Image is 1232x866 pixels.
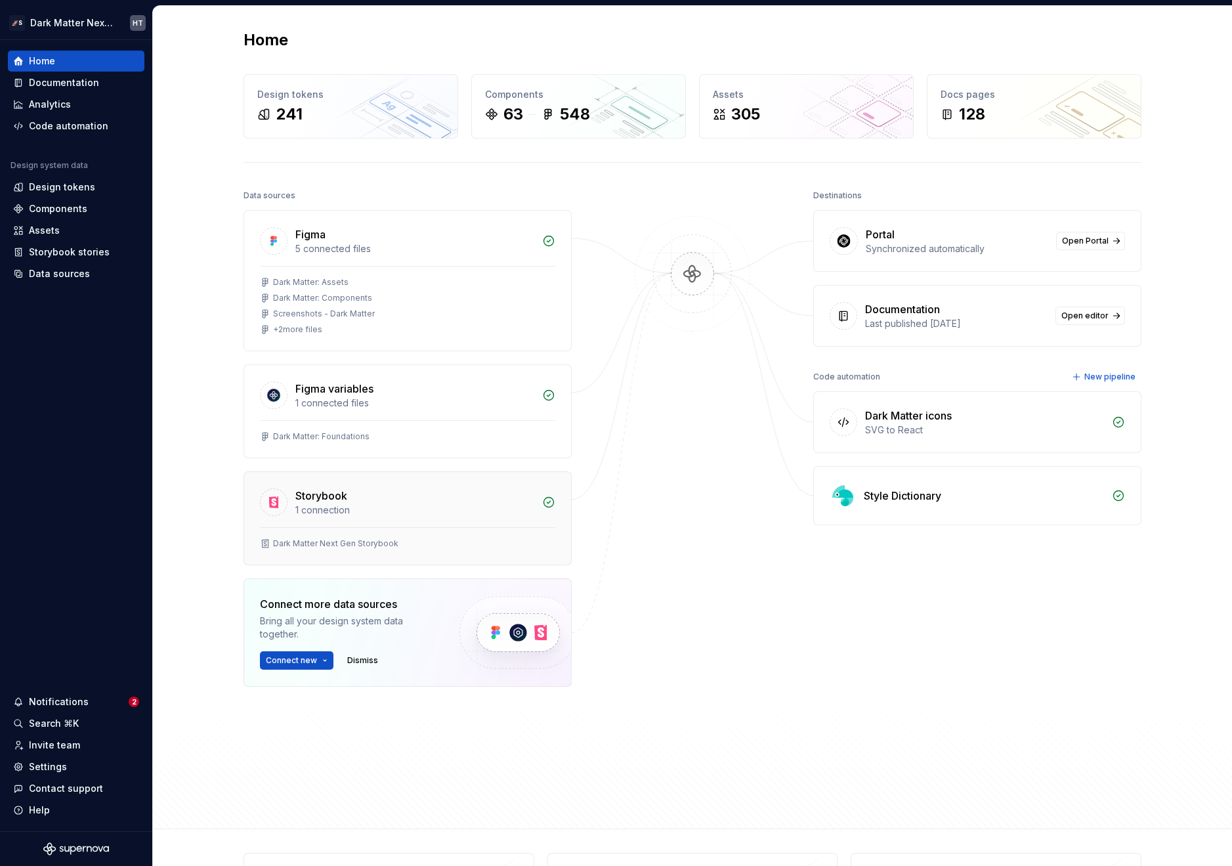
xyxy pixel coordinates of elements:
span: Open editor [1061,311,1109,321]
div: Design tokens [29,181,95,194]
div: Contact support [29,782,103,795]
div: Data sources [29,267,90,280]
div: Dark Matter: Assets [273,277,349,288]
a: Settings [8,756,144,777]
a: Analytics [8,94,144,115]
a: Design tokens241 [244,74,458,139]
a: Figma variables1 connected filesDark Matter: Foundations [244,364,572,458]
div: Help [29,804,50,817]
div: 1 connection [295,504,534,517]
h2: Home [244,30,288,51]
div: Style Dictionary [864,488,941,504]
button: 🚀SDark Matter Next GenHT [3,9,150,37]
div: Design tokens [257,88,444,101]
span: 2 [129,697,139,707]
div: 1 connected files [295,397,534,410]
a: Components [8,198,144,219]
div: Search ⌘K [29,717,79,730]
span: Dismiss [347,655,378,666]
div: Components [485,88,672,101]
a: Invite team [8,735,144,756]
div: Destinations [813,186,862,205]
a: Documentation [8,72,144,93]
div: 63 [503,104,523,125]
div: Documentation [29,76,99,89]
a: Home [8,51,144,72]
div: Notifications [29,695,89,708]
div: SVG to React [865,423,1104,437]
a: Open Portal [1056,232,1125,250]
div: Dark Matter Next Gen Storybook [273,538,398,549]
span: Connect new [266,655,317,666]
div: Code automation [813,368,880,386]
div: + 2 more files [273,324,322,335]
a: Storybook1 connectionDark Matter Next Gen Storybook [244,471,572,565]
div: Docs pages [941,88,1128,101]
div: Synchronized automatically [866,242,1048,255]
svg: Supernova Logo [43,842,109,855]
div: 548 [560,104,590,125]
div: Design system data [11,160,88,171]
button: Help [8,800,144,821]
a: Docs pages128 [927,74,1141,139]
div: 241 [276,104,303,125]
button: Connect new [260,651,333,670]
a: Assets [8,220,144,241]
button: Search ⌘K [8,713,144,734]
div: Analytics [29,98,71,111]
button: Dismiss [341,651,384,670]
a: Open editor [1055,307,1125,325]
a: Data sources [8,263,144,284]
div: Components [29,202,87,215]
a: Storybook stories [8,242,144,263]
div: Figma [295,227,326,242]
div: Assets [29,224,60,237]
div: Code automation [29,119,108,133]
div: Data sources [244,186,295,205]
div: 128 [959,104,985,125]
a: Assets305 [699,74,914,139]
div: Connect more data sources [260,596,437,612]
span: Open Portal [1062,236,1109,246]
div: Dark Matter: Components [273,293,372,303]
div: 🚀S [9,15,25,31]
div: Screenshots - Dark Matter [273,309,375,319]
div: 305 [731,104,760,125]
div: Home [29,54,55,68]
div: Dark Matter icons [865,408,952,423]
div: Invite team [29,739,80,752]
span: New pipeline [1084,372,1136,382]
a: Code automation [8,116,144,137]
button: Notifications2 [8,691,144,712]
div: Dark Matter: Foundations [273,431,370,442]
div: Settings [29,760,67,773]
a: Components63548 [471,74,686,139]
div: 5 connected files [295,242,534,255]
div: Storybook stories [29,246,110,259]
div: Figma variables [295,381,373,397]
div: Assets [713,88,900,101]
div: Last published [DATE] [865,317,1048,330]
button: Contact support [8,778,144,799]
a: Figma5 connected filesDark Matter: AssetsDark Matter: ComponentsScreenshots - Dark Matter+2more f... [244,210,572,351]
div: Documentation [865,301,940,317]
button: New pipeline [1068,368,1141,386]
div: Bring all your design system data together. [260,615,437,641]
a: Design tokens [8,177,144,198]
div: Storybook [295,488,347,504]
div: Portal [866,227,895,242]
div: Dark Matter Next Gen [30,16,114,30]
div: HT [133,18,143,28]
